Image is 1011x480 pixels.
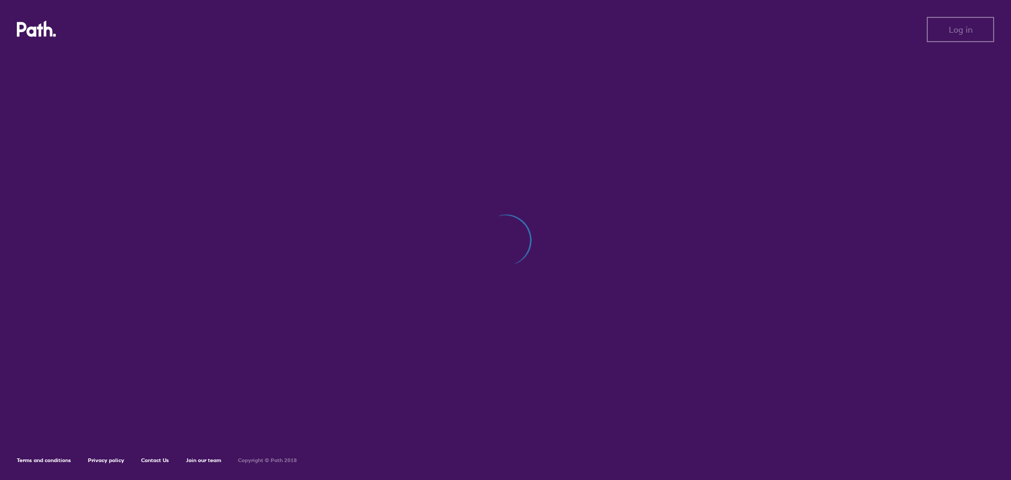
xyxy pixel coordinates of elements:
[238,457,297,464] h6: Copyright © Path 2018
[186,457,221,464] a: Join our team
[949,25,973,34] span: Log in
[927,17,994,42] button: Log in
[17,457,71,464] a: Terms and conditions
[88,457,124,464] a: Privacy policy
[141,457,169,464] a: Contact Us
